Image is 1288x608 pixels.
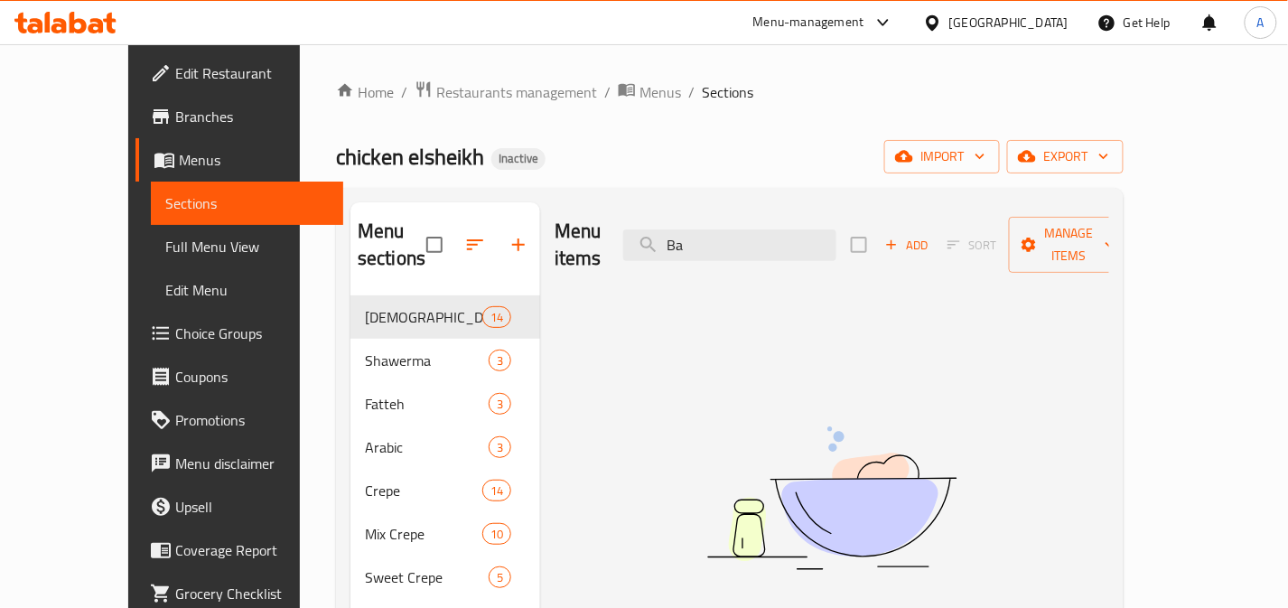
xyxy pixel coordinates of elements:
[555,218,602,272] h2: Menu items
[688,81,695,103] li: /
[165,236,329,257] span: Full Menu View
[336,80,1124,104] nav: breadcrumb
[135,485,343,528] a: Upsell
[878,231,936,259] button: Add
[165,192,329,214] span: Sections
[135,442,343,485] a: Menu disclaimer
[489,566,511,588] div: items
[1009,217,1130,273] button: Manage items
[482,523,511,545] div: items
[350,469,540,512] div: Crepe14
[135,95,343,138] a: Branches
[350,288,540,606] nav: Menu sections
[135,355,343,398] a: Coupons
[350,556,540,599] div: Sweet Crepe5
[175,583,329,604] span: Grocery Checklist
[179,149,329,171] span: Menus
[135,51,343,95] a: Edit Restaurant
[350,512,540,556] div: Mix Crepe10
[175,366,329,388] span: Coupons
[365,480,482,501] span: Crepe
[483,526,510,543] span: 10
[358,218,426,272] h2: Menu sections
[483,482,510,500] span: 14
[135,398,343,442] a: Promotions
[365,306,482,328] span: [DEMOGRAPHIC_DATA]
[489,350,511,371] div: items
[490,569,510,586] span: 5
[491,148,546,170] div: Inactive
[151,182,343,225] a: Sections
[884,140,1000,173] button: import
[604,81,611,103] li: /
[350,382,540,426] div: Fatteh3
[899,145,985,168] span: import
[702,81,753,103] span: Sections
[350,295,540,339] div: [DEMOGRAPHIC_DATA]14
[618,80,681,104] a: Menus
[365,393,489,415] span: Fatteh
[336,136,484,177] span: chicken elsheikh
[135,528,343,572] a: Coverage Report
[365,350,489,371] span: Shawerma
[336,81,394,103] a: Home
[350,339,540,382] div: Shawerma3
[1023,222,1115,267] span: Manage items
[135,138,343,182] a: Menus
[453,223,497,267] span: Sort sections
[175,409,329,431] span: Promotions
[489,436,511,458] div: items
[882,235,931,256] span: Add
[489,393,511,415] div: items
[482,480,511,501] div: items
[753,12,864,33] div: Menu-management
[497,223,540,267] button: Add section
[175,323,329,344] span: Choice Groups
[401,81,407,103] li: /
[1022,145,1109,168] span: export
[175,453,329,474] span: Menu disclaimer
[623,229,836,261] input: search
[151,268,343,312] a: Edit Menu
[483,309,510,326] span: 14
[350,426,540,469] div: Arabic3
[1257,13,1265,33] span: A
[436,81,597,103] span: Restaurants management
[415,226,453,264] span: Select all sections
[639,81,681,103] span: Menus
[490,439,510,456] span: 3
[365,306,482,328] div: Syrian
[365,566,489,588] span: Sweet Crepe
[151,225,343,268] a: Full Menu View
[175,106,329,127] span: Branches
[1007,140,1124,173] button: export
[135,312,343,355] a: Choice Groups
[415,80,597,104] a: Restaurants management
[175,62,329,84] span: Edit Restaurant
[165,279,329,301] span: Edit Menu
[949,13,1069,33] div: [GEOGRAPHIC_DATA]
[490,352,510,369] span: 3
[365,523,482,545] span: Mix Crepe
[491,151,546,166] span: Inactive
[175,539,329,561] span: Coverage Report
[482,306,511,328] div: items
[365,436,489,458] span: Arabic
[490,396,510,413] span: 3
[175,496,329,518] span: Upsell
[878,231,936,259] span: Add item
